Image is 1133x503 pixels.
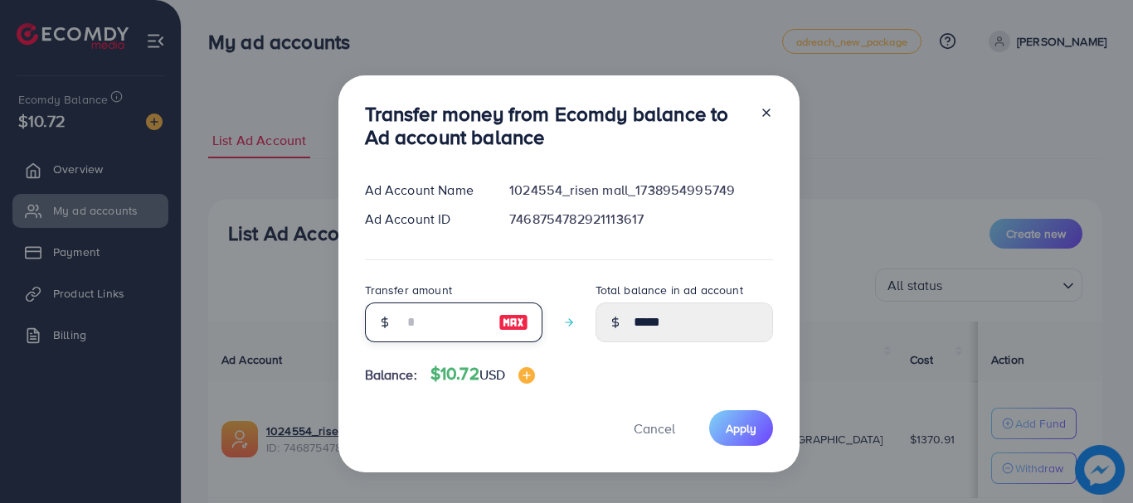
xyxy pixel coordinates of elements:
[518,367,535,384] img: image
[352,181,497,200] div: Ad Account Name
[596,282,743,298] label: Total balance in ad account
[498,312,528,332] img: image
[365,102,746,150] h3: Transfer money from Ecomdy balance to Ad account balance
[365,282,452,298] label: Transfer amount
[613,410,696,446] button: Cancel
[634,419,675,438] span: Cancel
[496,210,785,229] div: 7468754782921113617
[709,410,773,446] button: Apply
[430,364,535,385] h4: $10.72
[479,365,505,384] span: USD
[496,181,785,200] div: 1024554_risen mall_1738954995749
[365,365,417,385] span: Balance:
[352,210,497,229] div: Ad Account ID
[726,420,756,437] span: Apply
